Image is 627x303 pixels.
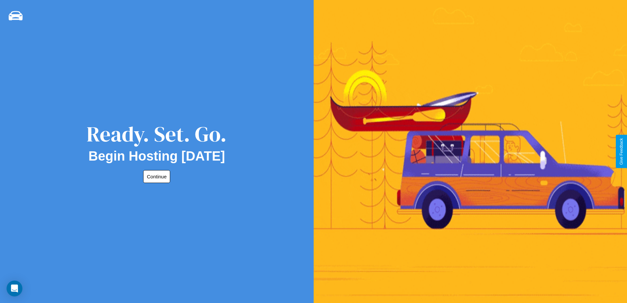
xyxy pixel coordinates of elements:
div: Ready. Set. Go. [87,119,227,149]
h2: Begin Hosting [DATE] [89,149,225,164]
div: Open Intercom Messenger [7,281,22,296]
div: Give Feedback [619,138,624,165]
button: Continue [143,170,170,183]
